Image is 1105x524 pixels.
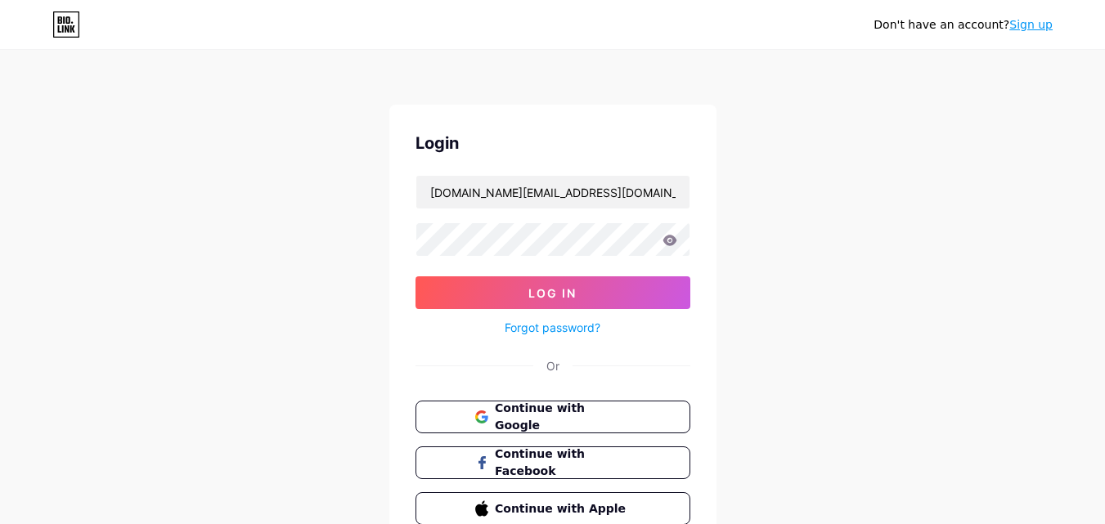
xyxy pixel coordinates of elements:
div: Don't have an account? [874,16,1053,34]
div: Login [415,131,690,155]
a: Forgot password? [505,319,600,336]
button: Log In [415,276,690,309]
button: Continue with Google [415,401,690,433]
a: Sign up [1009,18,1053,31]
span: Continue with Google [495,400,630,434]
span: Continue with Facebook [495,446,630,480]
button: Continue with Facebook [415,446,690,479]
input: Username [416,176,690,208]
span: Log In [528,286,577,300]
span: Continue with Apple [495,500,630,517]
div: Or [546,357,559,374]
